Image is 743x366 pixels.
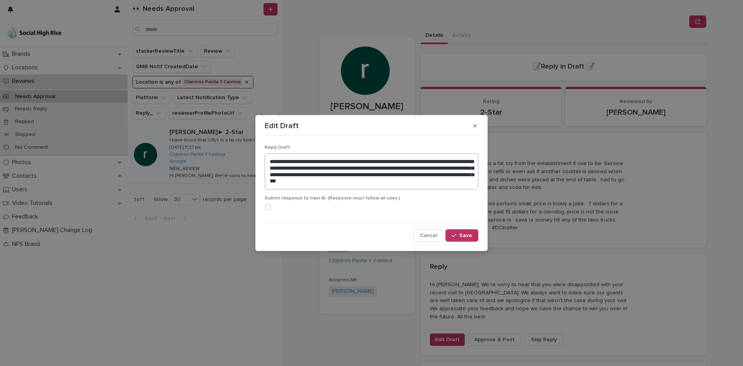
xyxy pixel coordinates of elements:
[265,121,299,131] p: Edit Draft
[459,233,472,238] span: Save
[265,145,290,150] span: Reply Draft
[445,229,478,242] button: Save
[413,229,444,242] button: Cancel
[420,233,437,238] span: Cancel
[265,196,400,201] span: Submit response to train AI. (Response must follow all rules.)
